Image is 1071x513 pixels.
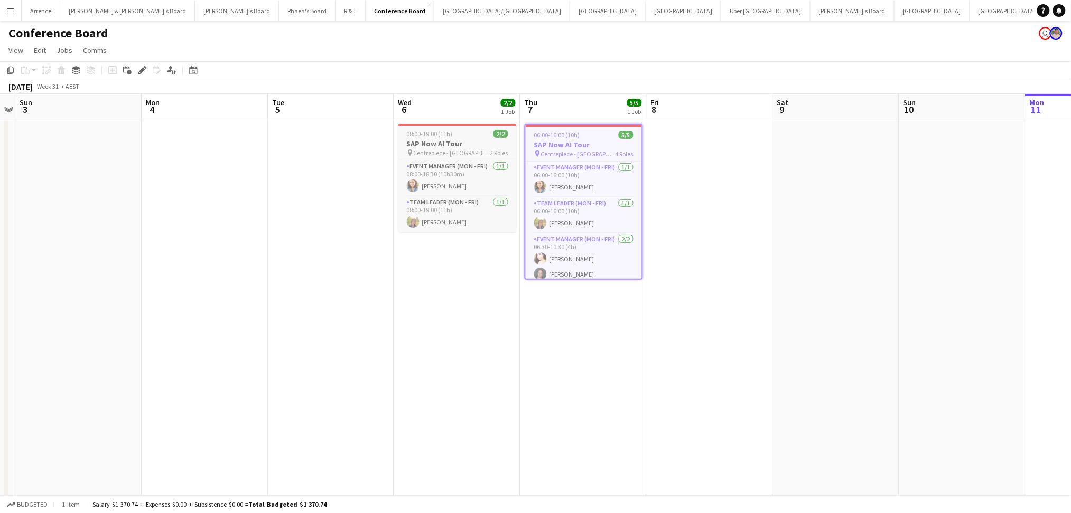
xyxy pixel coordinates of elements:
[434,1,570,21] button: [GEOGRAPHIC_DATA]/[GEOGRAPHIC_DATA]
[195,1,279,21] button: [PERSON_NAME]'s Board
[60,1,195,21] button: [PERSON_NAME] & [PERSON_NAME]'s Board
[811,1,895,21] button: [PERSON_NAME]'s Board
[58,500,83,508] span: 1 item
[5,499,49,510] button: Budgeted
[248,500,327,508] span: Total Budgeted $1 370.74
[17,501,48,508] span: Budgeted
[895,1,970,21] button: [GEOGRAPHIC_DATA]
[1039,27,1052,40] app-user-avatar: James Millard
[366,1,434,21] button: Conference Board
[570,1,646,21] button: [GEOGRAPHIC_DATA]
[92,500,327,508] div: Salary $1 370.74 + Expenses $0.00 + Subsistence $0.00 =
[1050,27,1063,40] app-user-avatar: Arrence Torres
[336,1,366,21] button: R & T
[279,1,336,21] button: Rhaea's Board
[646,1,721,21] button: [GEOGRAPHIC_DATA]
[970,1,1046,21] button: [GEOGRAPHIC_DATA]
[22,1,60,21] button: Arrence
[721,1,811,21] button: Uber [GEOGRAPHIC_DATA]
